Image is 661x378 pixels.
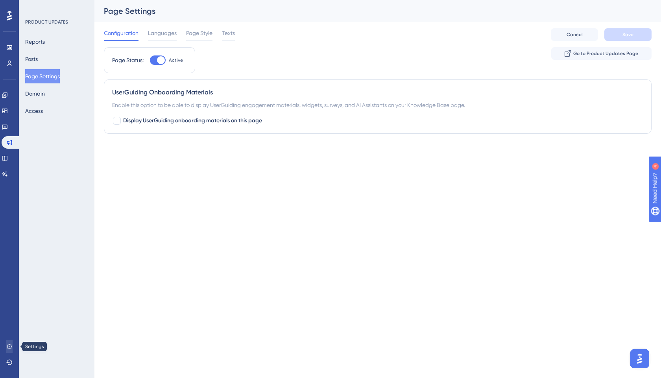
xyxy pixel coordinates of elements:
div: Page Settings [104,6,632,17]
div: Enable this option to be able to display UserGuiding engagement materials, widgets, surveys, and ... [112,100,643,110]
span: Texts [222,28,235,38]
button: Access [25,104,43,118]
div: 4 [55,4,57,10]
button: Posts [25,52,38,66]
button: Save [604,28,652,41]
span: Languages [148,28,177,38]
button: Cancel [551,28,598,41]
button: Domain [25,87,45,101]
span: Active [169,57,183,63]
button: Reports [25,35,45,49]
div: UserGuiding Onboarding Materials [112,88,643,97]
span: Configuration [104,28,138,38]
span: Cancel [567,31,583,38]
button: Go to Product Updates Page [551,47,652,60]
div: PRODUCT UPDATES [25,19,68,25]
iframe: UserGuiding AI Assistant Launcher [628,347,652,371]
button: Page Settings [25,69,60,83]
span: Display UserGuiding onboarding materials on this page [123,116,262,125]
span: Need Help? [18,2,49,11]
div: Page Status: [112,55,144,65]
span: Go to Product Updates Page [573,50,638,57]
span: Save [622,31,633,38]
span: Page Style [186,28,212,38]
